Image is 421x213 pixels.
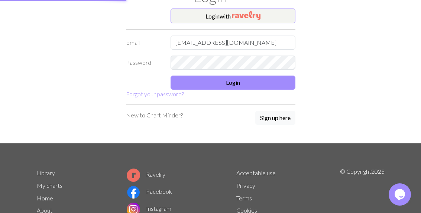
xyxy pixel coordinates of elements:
a: Library [37,169,55,176]
img: Ravelry logo [127,169,140,182]
img: Facebook logo [127,186,140,199]
button: Sign up here [255,111,295,125]
a: Home [37,194,53,202]
a: Forgot your password? [126,90,184,97]
a: My charts [37,182,62,189]
img: Ravelry [232,11,260,20]
a: Facebook [127,188,172,195]
label: Password [122,56,166,70]
button: Login [171,76,295,90]
a: Privacy [236,182,255,189]
a: Sign up here [255,111,295,126]
iframe: chat widget [389,182,414,206]
button: Loginwith [171,9,295,23]
a: Instagram [127,205,171,212]
a: Terms [236,194,252,202]
a: Acceptable use [236,169,276,176]
label: Email [122,36,166,50]
a: Ravelry [127,171,165,178]
p: New to Chart Minder? [126,111,183,120]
